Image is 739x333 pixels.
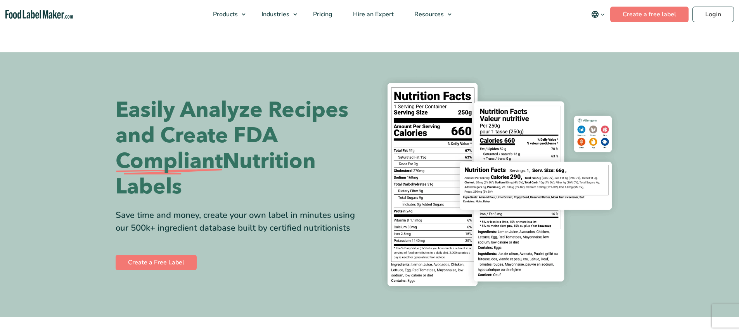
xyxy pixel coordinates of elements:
[311,10,333,19] span: Pricing
[116,209,364,235] div: Save time and money, create your own label in minutes using our 500k+ ingredient database built b...
[116,97,364,200] h1: Easily Analyze Recipes and Create FDA Nutrition Labels
[692,7,734,22] a: Login
[412,10,445,19] span: Resources
[351,10,395,19] span: Hire an Expert
[116,255,197,270] a: Create a Free Label
[259,10,290,19] span: Industries
[211,10,239,19] span: Products
[116,148,223,174] span: Compliant
[610,7,689,22] a: Create a free label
